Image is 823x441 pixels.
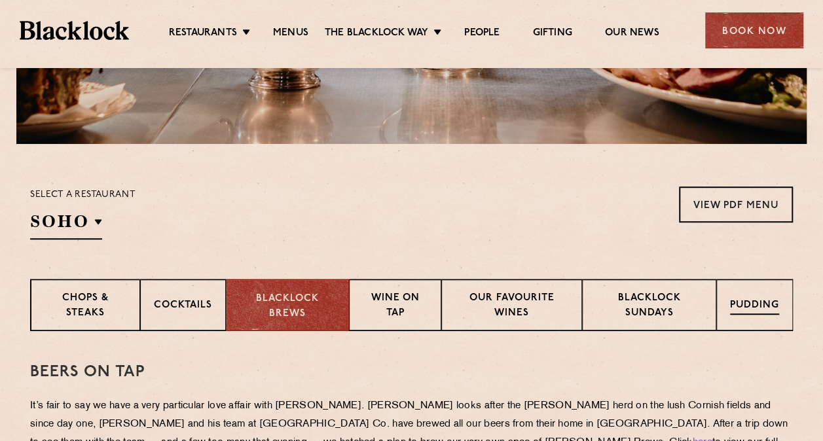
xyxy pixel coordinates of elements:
p: Blacklock Brews [240,292,335,321]
div: Book Now [705,12,803,48]
p: Blacklock Sundays [596,291,703,322]
p: Wine on Tap [363,291,427,322]
p: Select a restaurant [30,186,136,203]
a: Gifting [532,27,572,41]
a: View PDF Menu [679,186,793,222]
p: Cocktails [154,298,212,315]
h2: SOHO [30,210,102,239]
img: BL_Textured_Logo-footer-cropped.svg [20,21,129,39]
a: The Blacklock Way [325,27,428,41]
p: Our favourite wines [455,291,569,322]
a: Menus [273,27,308,41]
a: People [464,27,500,41]
h3: Beers on tap [30,364,793,381]
p: Pudding [730,298,779,315]
a: Our News [605,27,659,41]
p: Chops & Steaks [45,291,126,322]
a: Restaurants [169,27,237,41]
